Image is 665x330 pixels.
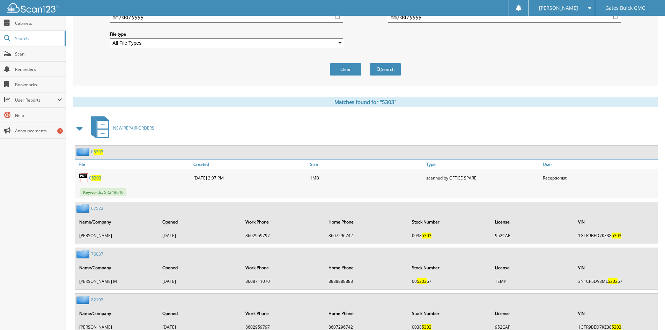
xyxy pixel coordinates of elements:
[76,306,158,321] th: Name/Company
[76,147,91,156] img: folder2.png
[76,261,158,275] th: Name/Company
[75,160,192,169] a: File
[492,306,574,321] th: License
[91,175,101,181] span: 5303
[7,3,59,13] img: scan123-logo-white.svg
[76,250,91,258] img: folder2.png
[110,12,343,23] input: start
[110,31,343,37] label: File type
[159,230,241,241] td: [DATE]
[541,160,658,169] a: User
[242,230,324,241] td: 8602959797
[492,261,574,275] th: License
[424,160,541,169] a: Type
[608,278,618,284] span: 5303
[325,306,407,321] th: Home Phone
[15,36,61,42] span: Search
[79,173,89,183] img: PDF.png
[57,128,63,134] div: 7
[408,215,491,229] th: Stock Number
[492,276,574,287] td: TEMP
[15,97,57,103] span: User Reports
[15,82,62,88] span: Bookmarks
[408,276,491,287] td: 00 67
[388,12,621,23] input: end
[87,114,154,142] a: NEW REPAIR ORDERS
[422,324,431,330] span: 5303
[76,215,158,229] th: Name/Company
[159,261,241,275] th: Opened
[492,215,574,229] th: License
[192,160,308,169] a: Created
[89,175,101,181] a: 05303
[192,171,308,185] div: [DATE] 3:07 PM
[575,215,657,229] th: VIN
[417,278,427,284] span: 5303
[15,66,62,72] span: Reminders
[308,160,425,169] a: Size
[422,233,431,239] span: 5303
[408,306,491,321] th: Stock Number
[325,261,407,275] th: Home Phone
[408,230,491,241] td: 0038
[308,171,425,185] div: 1MB
[91,297,103,303] a: 82103
[575,261,657,275] th: VIN
[492,230,574,241] td: 952CAP
[575,276,657,287] td: 3N1CP5DV8ML 67
[330,63,361,76] button: Clear
[325,215,407,229] th: Home Phone
[91,251,103,257] a: 76037
[539,6,578,10] span: [PERSON_NAME]
[325,276,407,287] td: 8888888888
[605,6,645,10] span: Gates Buick GMC
[612,233,621,239] span: 5303
[370,63,401,76] button: Search
[159,276,241,287] td: [DATE]
[73,97,658,107] div: Matches found for "5303"
[242,276,324,287] td: 8608711070
[242,261,324,275] th: Work Phone
[408,261,491,275] th: Stock Number
[91,205,103,211] a: 67522
[242,215,324,229] th: Work Phone
[242,306,324,321] th: Work Phone
[612,324,621,330] span: 5303
[94,149,103,155] span: 5303
[76,276,158,287] td: [PERSON_NAME] M
[575,230,657,241] td: 1GTR9BED7KZ38
[76,204,91,213] img: folder2.png
[159,215,241,229] th: Opened
[15,20,62,26] span: Cabinets
[15,51,62,57] span: Scan
[541,171,658,185] div: Receptionist
[424,171,541,185] div: scanned by OFFICE SPARE
[325,230,407,241] td: 8607296742
[15,112,62,118] span: Help
[575,306,657,321] th: VIN
[91,149,103,155] a: 05303
[15,128,62,134] span: Announcements
[113,125,154,131] span: NEW REPAIR ORDERS
[76,295,91,304] img: folder2.png
[159,306,241,321] th: Opened
[80,188,126,196] span: Keywords: SR249646
[76,230,158,241] td: [PERSON_NAME]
